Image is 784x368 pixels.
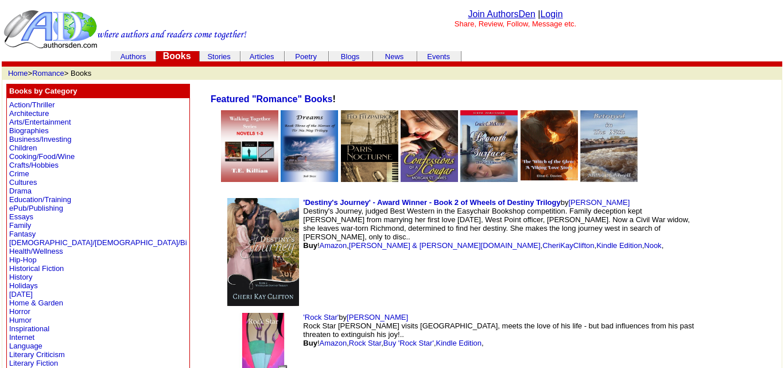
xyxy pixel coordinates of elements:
a: Business/Investing [9,135,71,144]
img: cleardot.gif [373,56,374,57]
a: News [385,52,404,61]
font: by Destiny's Journey, judged Best Western in the Easychair Bookshop competition. Family deception... [303,198,690,250]
b: Buy [303,339,317,347]
a: Rock Star [349,339,381,347]
img: shim.gif [771,352,774,355]
a: ePub/Publishing [9,204,63,212]
a: Romance [32,69,64,78]
a: Authors [121,52,146,61]
img: 74411.jpg [281,110,338,182]
img: 54712.jpg [401,110,458,182]
b: ! [211,94,336,104]
img: cleardot.gif [328,56,329,57]
a: Cooking/Food/Wine [9,152,75,161]
a: Architecture [9,109,49,118]
img: 62894.jpg [227,198,299,306]
img: shim.gif [715,218,760,286]
a: [PERSON_NAME] & [PERSON_NAME][DOMAIN_NAME] [349,241,541,250]
a: Paris Nocturne [341,174,398,184]
a: Health/Wellness [9,247,63,255]
a: CheriKayClifton [542,241,594,250]
img: cleardot.gif [417,56,418,57]
a: 'Rock Star' [303,313,339,321]
a: [DATE] [9,290,33,299]
b: Buy [303,241,317,250]
img: cleardot.gif [199,56,200,57]
a: Betrayed in the Nith [580,174,638,184]
a: Action/Thriller [9,100,55,109]
a: [PERSON_NAME] [347,313,408,321]
a: Articles [250,52,274,61]
a: Children [9,144,37,152]
a: Hip-Hop [9,255,37,264]
a: Poetry [295,52,317,61]
a: Holidays [9,281,38,290]
img: header_logo2.gif [3,9,247,49]
a: Amazon [320,339,347,347]
a: Internet [9,333,34,342]
img: cleardot.gif [240,56,241,57]
a: Education/Training [9,195,71,204]
a: Literary Criticism [9,350,65,359]
img: cleardot.gif [372,56,373,57]
a: Featured "Romance" Books [211,94,333,104]
a: Crafts/Hobbies [9,161,59,169]
a: Blogs [341,52,360,61]
font: Share, Review, Follow, Message etc. [455,20,576,28]
img: 80374.gif [521,110,578,182]
font: > > Books [8,69,91,78]
a: [DEMOGRAPHIC_DATA]/[DEMOGRAPHIC_DATA]/Bi [9,238,187,247]
a: 'Destiny's Journey' - Award Winner - Book 2 of Wheels of Destiny Trilogy [303,198,560,207]
img: cleardot.gif [781,63,781,65]
a: Family [9,221,31,230]
a: Language [9,342,42,350]
a: Fantasy [9,230,36,238]
a: Drama [9,187,32,195]
a: Join AuthorsDen [468,9,535,19]
a: Cultures [9,178,37,187]
a: Historical Fiction [9,264,64,273]
a: Dreams, Book 3 Horses of Tir Na Nog Trilogy [281,174,338,184]
a: Books [163,51,191,61]
font: | [538,9,562,19]
a: Walking Together Series, Novels 1-3 [221,174,278,184]
a: Confessions of a Cougar [401,174,458,184]
img: cleardot.gif [198,104,199,110]
a: Arts/Entertainment [9,118,71,126]
a: History [9,273,32,281]
img: 80550.jpg [341,110,398,182]
a: Amazon [320,241,347,250]
img: 68919.jpg [221,110,278,182]
a: Essays [9,212,33,221]
a: Inspirational [9,324,49,333]
img: 14989.jpg [460,110,518,182]
b: Books by Category [9,87,77,95]
a: Horror [9,307,30,316]
a: Events [427,52,450,61]
img: cleardot.gif [111,56,112,57]
img: cleardot.gif [284,56,285,57]
a: Beneath The Surface: The Matchmaker 1 [460,174,518,184]
a: Humor [9,316,32,324]
a: Stories [207,52,230,61]
a: The Witch of the Glen: A Viking Love Story [521,174,578,184]
font: by Rock Star [PERSON_NAME] visits [GEOGRAPHIC_DATA], meets the love of his life - but bad influen... [303,313,694,347]
img: 41680.jpg [580,110,638,182]
img: cleardot.gif [156,56,156,57]
a: Crime [9,169,29,178]
a: Kindle Edition [436,339,482,347]
a: Literary Fiction [9,359,58,367]
a: Login [540,9,562,19]
a: Buy 'Rock Star' [383,339,434,347]
a: Nook [644,241,661,250]
img: shim.gif [771,255,774,258]
a: Home [8,69,28,78]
